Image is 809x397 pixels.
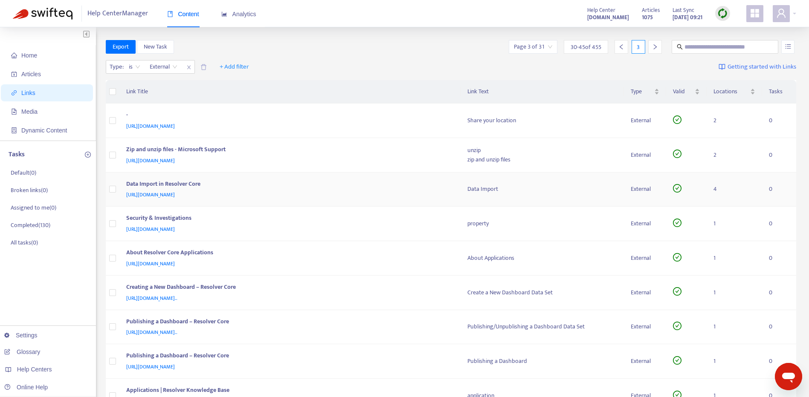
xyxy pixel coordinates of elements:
span: New Task [144,42,167,52]
td: 2 [707,138,762,173]
p: Tasks [9,150,25,160]
span: appstore [750,8,760,18]
img: Swifteq [13,8,72,20]
span: [URL][DOMAIN_NAME] [126,156,175,165]
p: Completed ( 130 ) [11,221,50,230]
strong: 1075 [642,13,653,22]
span: unordered-list [785,43,791,49]
div: Applications | Resolver Knowledge Base [126,385,451,397]
span: [URL][DOMAIN_NAME].. [126,328,177,337]
span: + Add filter [220,62,249,72]
div: External [631,150,659,160]
span: container [11,127,17,133]
div: 3 [632,40,645,54]
span: [URL][DOMAIN_NAME] [126,190,175,199]
td: 1 [707,344,762,379]
strong: [DATE] 09:21 [673,13,702,22]
button: unordered-list [781,40,795,54]
span: [URL][DOMAIN_NAME].. [126,294,177,302]
div: About Applications [467,253,618,263]
p: All tasks ( 0 ) [11,238,38,247]
td: 0 [762,173,796,207]
strong: [DOMAIN_NAME] [587,13,629,22]
span: is [129,60,140,73]
span: Last Sync [673,6,694,15]
td: 2 [707,104,762,138]
span: check-circle [673,253,681,262]
span: search [677,44,683,50]
span: check-circle [673,184,681,193]
div: About Resolver Core Applications [126,248,451,259]
span: close [183,62,194,72]
td: 0 [762,138,796,173]
span: Media [21,108,38,115]
iframe: Button to launch messaging window [775,363,802,390]
span: [URL][DOMAIN_NAME] [126,259,175,268]
th: Tasks [762,80,796,104]
span: [URL][DOMAIN_NAME] [126,122,175,130]
div: Data Import in Resolver Core [126,179,451,190]
span: link [11,90,17,96]
span: Type [631,87,652,96]
img: image-link [719,63,725,70]
span: Type : [106,60,125,73]
div: External [631,288,659,297]
span: check-circle [673,287,681,296]
a: [DOMAIN_NAME] [587,12,629,22]
td: 0 [762,344,796,379]
div: property [467,219,618,228]
span: Home [21,52,37,59]
a: Getting started with Links [719,60,796,74]
td: 1 [707,276,762,310]
span: Getting started with Links [728,62,796,72]
span: check-circle [673,322,681,330]
span: Links [21,89,35,96]
span: Content [167,11,199,17]
td: 0 [762,276,796,310]
span: delete [200,64,207,70]
span: home [11,52,17,58]
th: Link Title [119,80,461,104]
span: check-circle [673,219,681,227]
span: Articles [642,6,660,15]
th: Locations [707,80,762,104]
div: Creating a New Dashboard – Resolver Core [126,282,451,293]
div: Publishing a Dashboard – Resolver Core [126,351,451,362]
div: External [631,322,659,331]
td: 0 [762,310,796,345]
p: Default ( 0 ) [11,168,36,177]
div: Create a New Dashboard Data Set [467,288,618,297]
span: user [776,8,786,18]
div: - [126,110,451,121]
button: Export [106,40,136,54]
p: Assigned to me ( 0 ) [11,203,56,212]
a: Glossary [4,348,40,355]
span: check-circle [673,115,681,124]
div: Security & Investigations [126,213,451,224]
td: 4 [707,173,762,207]
span: External [150,60,177,73]
td: 0 [762,207,796,241]
span: area-chart [221,11,227,17]
div: External [631,357,659,366]
td: 0 [762,241,796,276]
td: 1 [707,310,762,345]
span: file-image [11,109,17,115]
span: Valid [673,87,693,96]
span: left [618,44,624,50]
span: plus-circle [85,152,91,158]
td: 1 [707,241,762,276]
span: check-circle [673,356,681,365]
th: Type [624,80,666,104]
span: Export [113,42,129,52]
span: Analytics [221,11,256,17]
span: [URL][DOMAIN_NAME] [126,225,175,233]
td: 0 [762,104,796,138]
th: Link Text [461,80,624,104]
img: sync.dc5367851b00ba804db3.png [717,8,728,19]
div: External [631,253,659,263]
td: 1 [707,207,762,241]
div: Publishing/Unpublishing a Dashboard Data Set [467,322,618,331]
span: [URL][DOMAIN_NAME] [126,362,175,371]
div: Zip and unzip files - Microsoft Support [126,145,451,156]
